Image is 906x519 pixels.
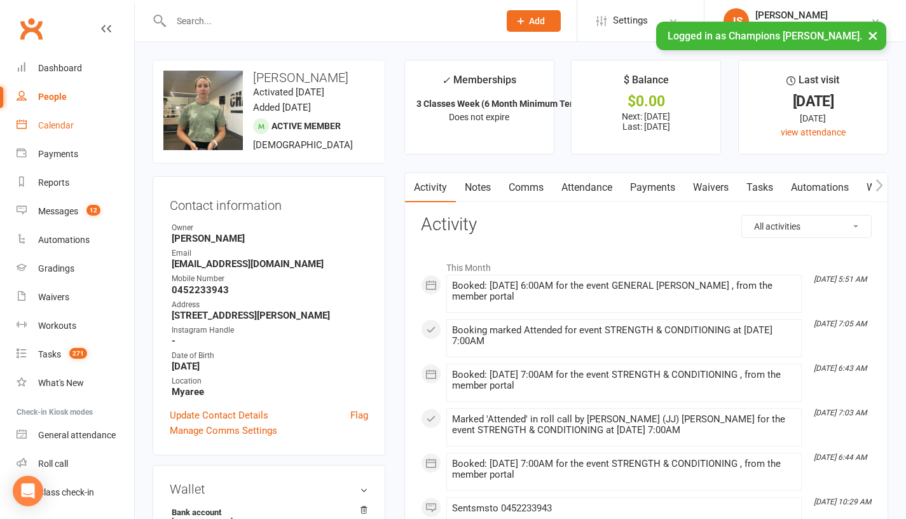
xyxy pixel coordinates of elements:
div: Calendar [38,120,74,130]
div: Messages [38,206,78,216]
a: Clubworx [15,13,47,45]
button: Add [507,10,561,32]
li: This Month [421,254,872,275]
div: Gradings [38,263,74,273]
div: Last visit [786,72,839,95]
a: Automations [782,173,858,202]
div: [DATE] [750,111,876,125]
button: × [861,22,884,49]
span: Add [529,16,545,26]
span: Does not expire [449,112,509,122]
a: General attendance kiosk mode [17,421,134,450]
a: Flag [350,408,368,423]
div: Payments [38,149,78,159]
strong: 0452233943 [172,284,368,296]
span: 271 [69,348,87,359]
a: Roll call [17,450,134,478]
span: [DEMOGRAPHIC_DATA] [253,139,353,151]
span: Logged in as Champions [PERSON_NAME]. [668,30,862,42]
i: ✓ [442,74,450,86]
div: People [38,92,67,102]
a: Attendance [553,173,621,202]
a: Payments [17,140,134,169]
i: [DATE] 6:44 AM [814,453,867,462]
div: Automations [38,235,90,245]
a: Class kiosk mode [17,478,134,507]
h3: Activity [421,215,872,235]
h3: Contact information [170,193,368,212]
time: Added [DATE] [253,102,311,113]
div: Open Intercom Messenger [13,476,43,506]
div: Date of Birth [172,350,368,362]
div: Booked: [DATE] 6:00AM for the event GENERAL [PERSON_NAME] , from the member portal [452,280,796,302]
h3: Wallet [170,482,368,496]
div: [PERSON_NAME] [755,10,870,21]
strong: - [172,335,368,347]
a: Update Contact Details [170,408,268,423]
strong: 3 Classes Week (6 Month Minimum Term) [416,99,584,109]
a: view attendance [781,127,846,137]
time: Activated [DATE] [253,86,324,98]
i: [DATE] 6:43 AM [814,364,867,373]
strong: [EMAIL_ADDRESS][DOMAIN_NAME] [172,258,368,270]
a: Reports [17,169,134,197]
a: People [17,83,134,111]
a: Notes [456,173,500,202]
a: Tasks [738,173,782,202]
div: Waivers [38,292,69,302]
i: [DATE] 7:03 AM [814,408,867,417]
i: [DATE] 5:51 AM [814,275,867,284]
div: $0.00 [583,95,709,108]
a: Activity [405,173,456,202]
img: image1736757416.png [163,71,243,150]
a: Calendar [17,111,134,140]
div: Booked: [DATE] 7:00AM for the event STRENGTH & CONDITIONING , from the member portal [452,459,796,480]
strong: [DATE] [172,361,368,372]
a: Waivers [17,283,134,312]
div: Mobile Number [172,273,368,285]
div: Booked: [DATE] 7:00AM for the event STRENGTH & CONDITIONING , from the member portal [452,370,796,391]
div: Marked 'Attended' in roll call by [PERSON_NAME] (JJ) [PERSON_NAME] for the event STRENGTH & CONDI... [452,414,796,436]
div: JS [724,8,749,34]
a: Waivers [684,173,738,202]
a: What's New [17,369,134,398]
div: [DATE] [750,95,876,108]
span: Settings [613,6,648,35]
a: Comms [500,173,553,202]
div: Memberships [442,72,516,95]
div: $ Balance [624,72,669,95]
a: Gradings [17,254,134,283]
span: Active member [271,121,341,131]
div: Address [172,299,368,311]
a: Dashboard [17,54,134,83]
div: Champions [PERSON_NAME] [755,21,870,32]
div: Dashboard [38,63,82,73]
div: Class check-in [38,487,94,497]
div: Tasks [38,349,61,359]
div: Reports [38,177,69,188]
i: [DATE] 7:05 AM [814,319,867,328]
a: Tasks 271 [17,340,134,369]
a: Automations [17,226,134,254]
a: Messages 12 [17,197,134,226]
div: Email [172,247,368,259]
div: General attendance [38,430,116,440]
input: Search... [167,12,490,30]
a: Payments [621,173,684,202]
div: Booking marked Attended for event STRENGTH & CONDITIONING at [DATE] 7:00AM [452,325,796,347]
div: What's New [38,378,84,388]
div: Owner [172,222,368,234]
strong: Myaree [172,386,368,398]
h3: [PERSON_NAME] [163,71,374,85]
div: Workouts [38,321,76,331]
div: Location [172,375,368,387]
a: Workouts [17,312,134,340]
div: Instagram Handle [172,324,368,336]
strong: [STREET_ADDRESS][PERSON_NAME] [172,310,368,321]
div: Roll call [38,459,68,469]
p: Next: [DATE] Last: [DATE] [583,111,709,132]
strong: Bank account [172,508,362,517]
i: [DATE] 10:29 AM [814,497,871,506]
span: 12 [86,205,100,216]
span: Sent sms to 0452233943 [452,502,552,514]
